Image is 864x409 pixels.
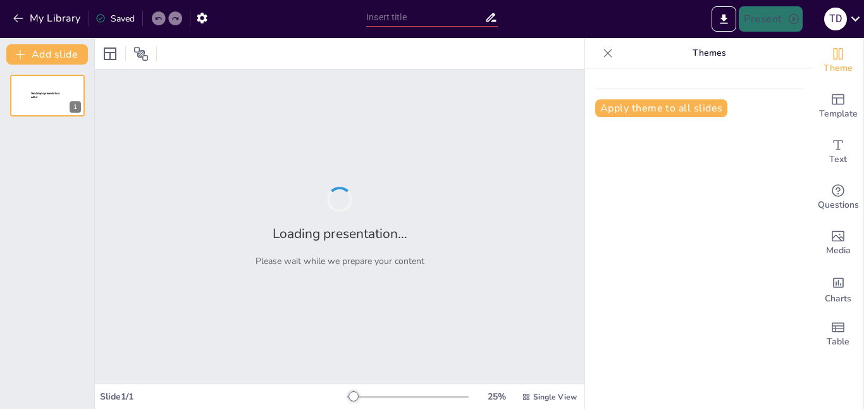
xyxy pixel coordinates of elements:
span: Single View [533,392,577,402]
div: Layout [100,44,120,64]
span: Template [819,107,858,121]
div: Add ready made slides [813,84,863,129]
div: Add images, graphics, shapes or video [813,220,863,266]
button: T D [824,6,847,32]
button: Add slide [6,44,88,65]
div: Add charts and graphs [813,266,863,311]
div: Saved [96,13,135,25]
span: Table [827,335,849,349]
span: Sendsteps presentation editor [31,92,59,99]
div: Add text boxes [813,129,863,175]
div: Change the overall theme [813,38,863,84]
span: Position [133,46,149,61]
input: Insert title [366,8,484,27]
div: T D [824,8,847,30]
h2: Loading presentation... [273,225,407,242]
span: Charts [825,292,851,306]
span: Theme [824,61,853,75]
button: Present [739,6,802,32]
div: 25 % [481,391,512,403]
div: Slide 1 / 1 [100,391,347,403]
button: Export to PowerPoint [712,6,736,32]
p: Please wait while we prepare your content [256,255,424,267]
p: Themes [618,38,800,68]
div: 1 [10,75,85,116]
div: Add a table [813,311,863,357]
div: Get real-time input from your audience [813,175,863,220]
span: Media [826,244,851,258]
button: My Library [9,8,86,28]
button: Apply theme to all slides [595,99,727,117]
span: Questions [818,198,859,212]
div: 1 [70,101,81,113]
span: Text [829,153,847,167]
